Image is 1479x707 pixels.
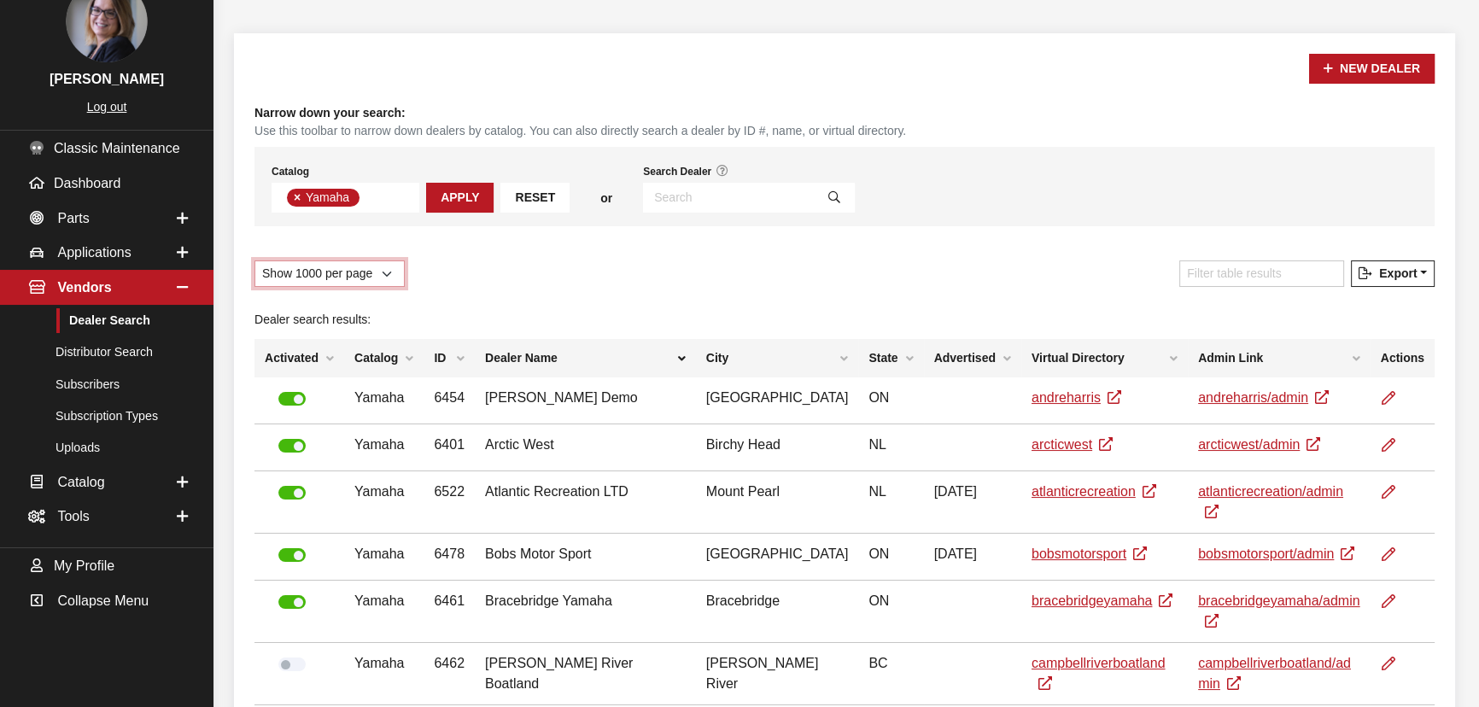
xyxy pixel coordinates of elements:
th: State: activate to sort column ascending [858,339,923,377]
a: Edit Dealer [1381,424,1410,467]
th: Activated: activate to sort column ascending [254,339,344,377]
input: Search [643,183,815,213]
td: 6522 [424,471,475,534]
th: Advertised: activate to sort column ascending [924,339,1021,377]
td: 6401 [424,424,475,471]
span: Applications [57,245,131,260]
h3: [PERSON_NAME] [17,69,196,90]
td: 6461 [424,581,475,643]
td: Yamaha [344,377,424,424]
span: × [294,190,301,204]
span: Vendors [57,280,111,295]
small: Use this toolbar to narrow down dealers by catalog. You can also directly search a dealer by ID #... [254,122,1435,140]
a: bobsmotorsport [1032,546,1147,561]
button: Export [1351,260,1435,287]
a: Edit Dealer [1381,377,1410,420]
label: Deactivate Dealer [278,439,306,453]
td: Birchy Head [696,424,859,471]
td: Yamaha [344,534,424,581]
a: Edit Dealer [1381,471,1410,514]
td: Atlantic Recreation LTD [475,471,696,534]
span: Yamaha [304,190,354,204]
a: andreharris/admin [1198,390,1329,405]
td: 6462 [424,643,475,705]
td: Yamaha [344,581,424,643]
textarea: Search [364,191,373,207]
span: Tools [57,509,89,523]
input: Filter table results [1179,260,1344,287]
td: NL [858,424,923,471]
span: or [600,190,612,207]
td: [PERSON_NAME] River Boatland [475,643,696,705]
a: bracebridgeyamaha [1032,593,1172,608]
button: Apply [426,183,494,213]
span: Select [272,183,419,213]
td: [PERSON_NAME] Demo [475,377,696,424]
th: Actions [1371,339,1435,377]
td: [PERSON_NAME] River [696,643,859,705]
td: [GEOGRAPHIC_DATA] [696,377,859,424]
a: atlanticrecreation/admin [1198,484,1343,519]
a: arcticwest/admin [1198,437,1320,452]
span: Dashboard [54,176,120,190]
label: Deactivate Dealer [278,595,306,609]
button: Search [814,183,855,213]
a: atlanticrecreation [1032,484,1156,499]
th: Admin Link: activate to sort column ascending [1188,339,1371,377]
a: Edit Dealer [1381,534,1410,576]
li: Yamaha [287,189,360,207]
td: 6478 [424,534,475,581]
th: Catalog: activate to sort column ascending [344,339,424,377]
a: Edit Dealer [1381,581,1410,623]
a: bracebridgeyamaha/admin [1198,593,1359,628]
label: Deactivate Dealer [278,392,306,406]
td: Mount Pearl [696,471,859,534]
a: bobsmotorsport/admin [1198,546,1354,561]
h4: Narrow down your search: [254,104,1435,122]
td: Yamaha [344,643,424,705]
button: Remove item [287,189,305,207]
label: Search Dealer [643,164,711,179]
button: New Dealer [1309,54,1435,84]
th: Virtual Directory: activate to sort column ascending [1021,339,1188,377]
span: Collapse Menu [57,593,149,608]
td: ON [858,581,923,643]
td: ON [858,377,923,424]
span: Catalog [57,474,104,488]
label: Deactivate Dealer [278,548,306,562]
caption: Dealer search results: [254,301,1435,339]
a: Edit Dealer [1381,643,1410,686]
a: arcticwest [1032,437,1113,452]
button: Reset [500,183,570,213]
td: [DATE] [924,471,1021,534]
td: Arctic West [475,424,696,471]
td: Yamaha [344,471,424,534]
td: Bracebridge Yamaha [475,581,696,643]
a: Log out [87,100,127,114]
td: NL [858,471,923,534]
td: [GEOGRAPHIC_DATA] [696,534,859,581]
span: Classic Maintenance [54,141,180,155]
th: City: activate to sort column ascending [696,339,859,377]
a: andreharris [1032,390,1121,405]
th: Dealer Name: activate to sort column descending [475,339,696,377]
td: Bracebridge [696,581,859,643]
a: campbellriverboatland [1032,656,1166,691]
span: Parts [57,210,89,225]
span: Export [1372,266,1417,280]
label: Deactivate Dealer [278,486,306,500]
td: Yamaha [344,424,424,471]
span: My Profile [54,558,114,573]
label: Catalog [272,164,309,179]
td: Bobs Motor Sport [475,534,696,581]
td: 6454 [424,377,475,424]
td: [DATE] [924,534,1021,581]
th: ID: activate to sort column ascending [424,339,475,377]
td: BC [858,643,923,705]
label: Activate Dealer [278,657,306,671]
td: ON [858,534,923,581]
a: campbellriverboatland/admin [1198,656,1351,691]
